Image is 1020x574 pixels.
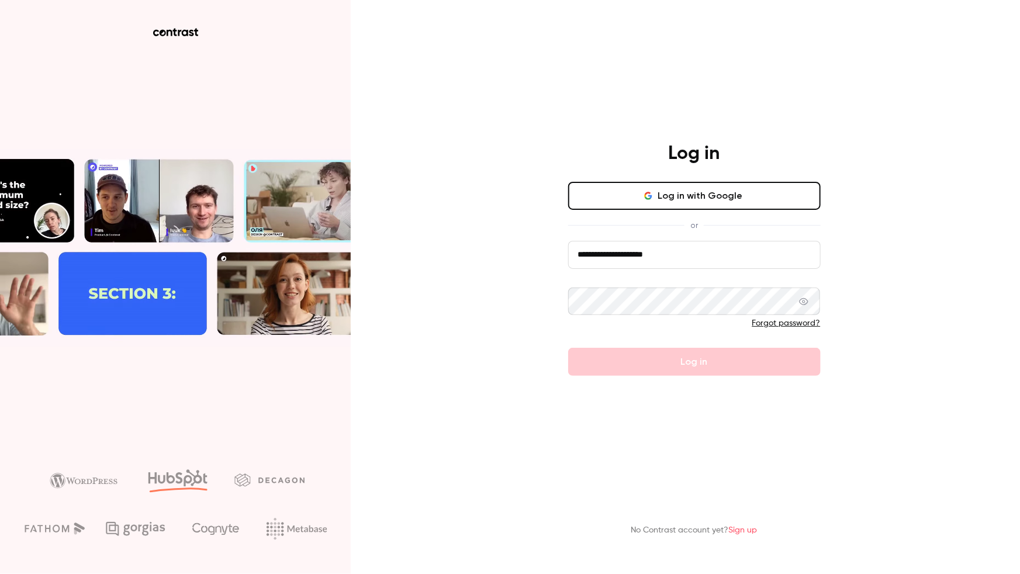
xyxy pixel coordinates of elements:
a: Sign up [729,526,758,534]
button: Log in with Google [568,182,821,210]
img: decagon [234,473,305,486]
a: Forgot password? [752,319,821,327]
h4: Log in [669,142,720,165]
span: or [684,219,704,231]
p: No Contrast account yet? [631,524,758,537]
